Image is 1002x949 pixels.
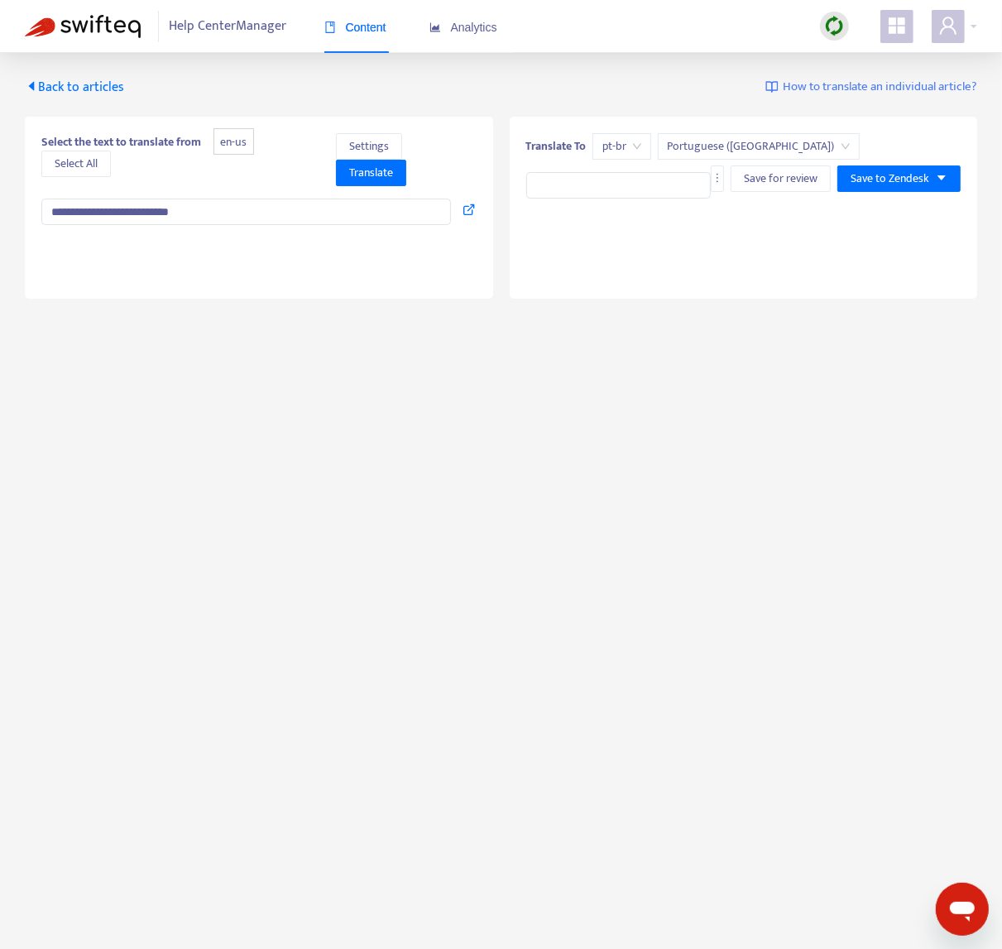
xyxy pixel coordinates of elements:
[25,76,124,98] span: Back to articles
[711,165,724,192] button: more
[936,883,989,936] iframe: Button to launch messaging window
[824,16,845,36] img: sync.dc5367851b00ba804db3.png
[526,137,587,156] b: Translate To
[55,155,98,173] span: Select All
[324,21,386,34] span: Content
[336,160,406,186] button: Translate
[936,172,947,184] span: caret-down
[668,134,850,159] span: Portuguese (Brazil)
[837,165,961,192] button: Save to Zendeskcaret-down
[744,170,817,188] span: Save for review
[851,170,929,188] span: Save to Zendesk
[429,21,497,34] span: Analytics
[731,165,831,192] button: Save for review
[336,133,402,160] button: Settings
[602,134,641,159] span: pt-br
[712,172,723,184] span: more
[349,164,393,182] span: Translate
[429,22,441,33] span: area-chart
[783,78,977,97] span: How to translate an individual article?
[324,22,336,33] span: book
[25,15,141,38] img: Swifteq
[887,16,907,36] span: appstore
[349,137,389,156] span: Settings
[938,16,958,36] span: user
[25,79,38,93] span: caret-left
[41,132,201,151] b: Select the text to translate from
[170,11,287,42] span: Help Center Manager
[765,78,977,97] a: How to translate an individual article?
[213,128,254,156] span: en-us
[41,151,111,177] button: Select All
[765,80,779,93] img: image-link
